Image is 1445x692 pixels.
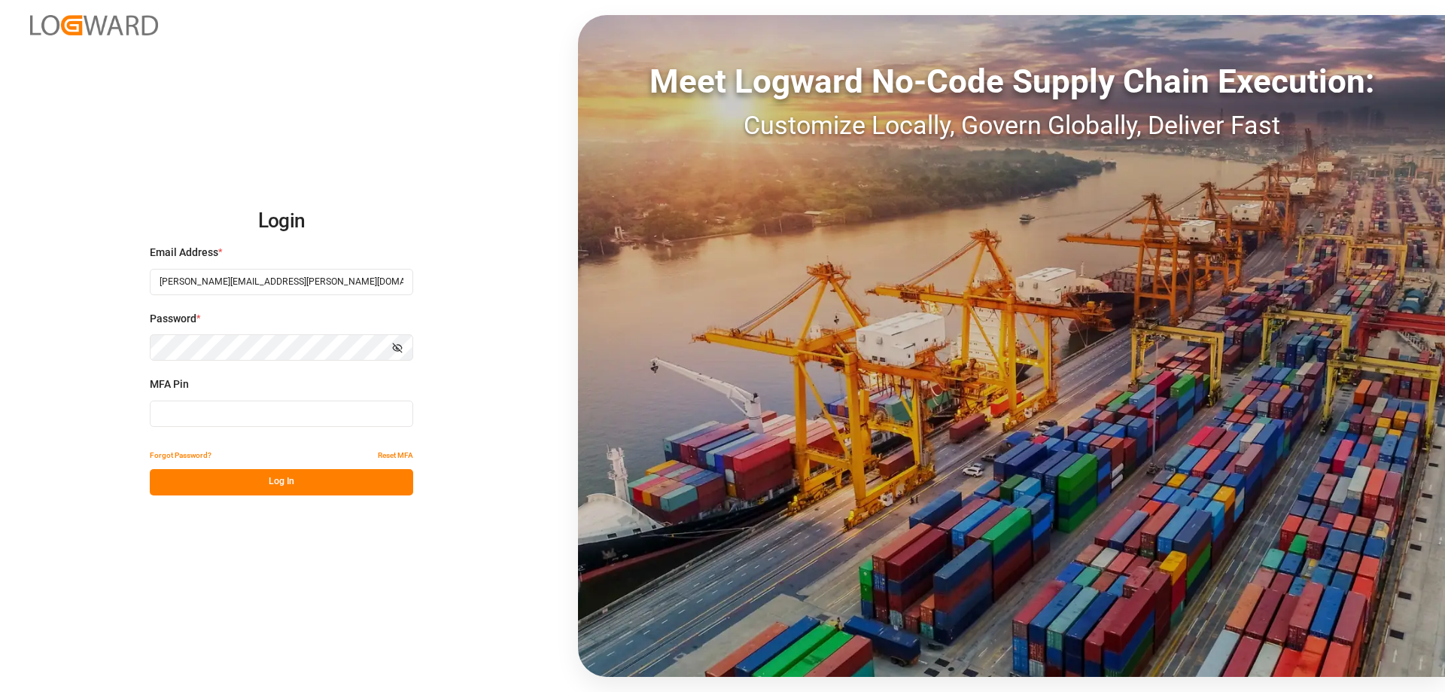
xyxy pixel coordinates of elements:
span: Password [150,311,196,327]
button: Log In [150,469,413,495]
div: Meet Logward No-Code Supply Chain Execution: [578,56,1445,106]
img: Logward_new_orange.png [30,15,158,35]
button: Forgot Password? [150,443,211,469]
span: Email Address [150,245,218,261]
div: Customize Locally, Govern Globally, Deliver Fast [578,106,1445,145]
input: Enter your email [150,269,413,295]
button: Reset MFA [378,443,413,469]
span: MFA Pin [150,376,189,392]
h2: Login [150,197,413,245]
